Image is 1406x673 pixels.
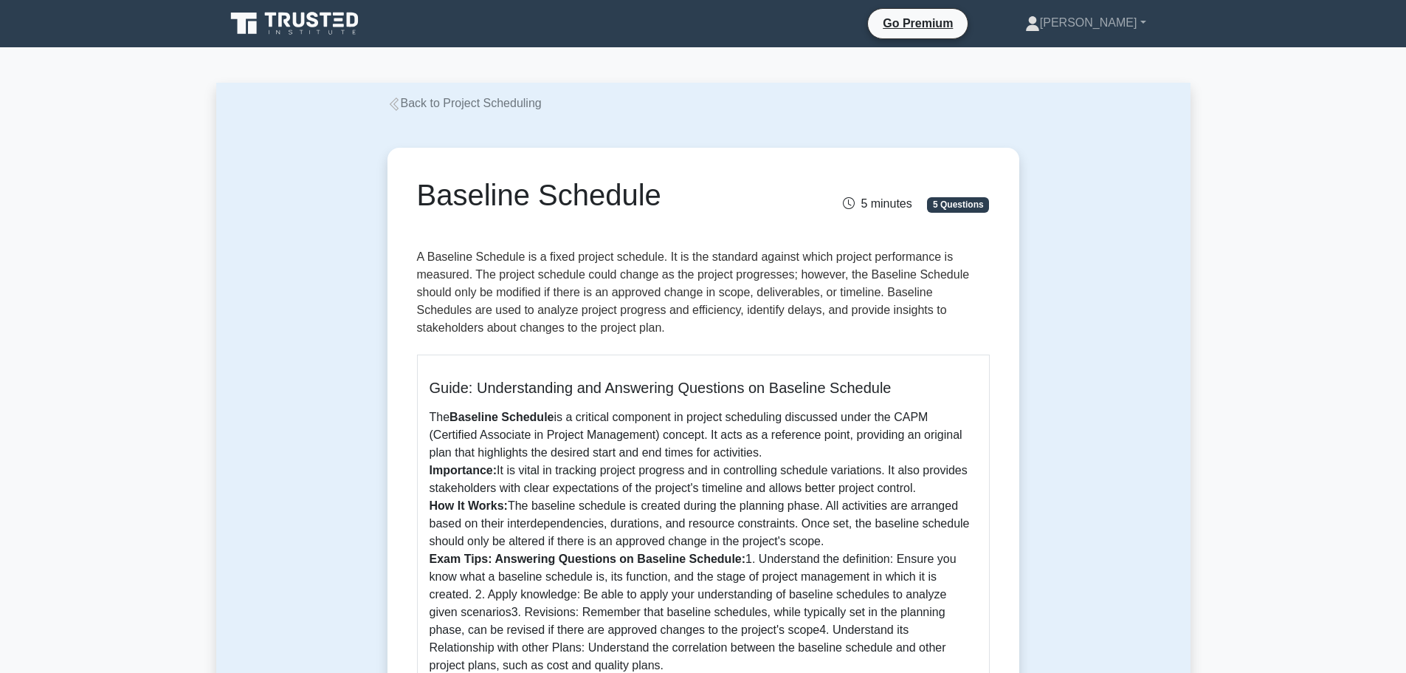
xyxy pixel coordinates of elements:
[430,499,508,512] b: How It Works:
[874,14,962,33] a: Go Premium
[417,248,990,343] p: A Baseline Schedule is a fixed project schedule. It is the standard against which project perform...
[843,197,912,210] span: 5 minutes
[927,197,989,212] span: 5 Questions
[430,553,746,565] b: Exam Tips: Answering Questions on Baseline Schedule:
[387,97,542,109] a: Back to Project Scheduling
[449,411,554,423] b: Baseline Schedule
[990,8,1182,38] a: [PERSON_NAME]
[430,379,977,397] h5: Guide: Understanding and Answering Questions on Baseline Schedule
[430,464,497,476] b: Importance:
[417,177,793,213] h1: Baseline Schedule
